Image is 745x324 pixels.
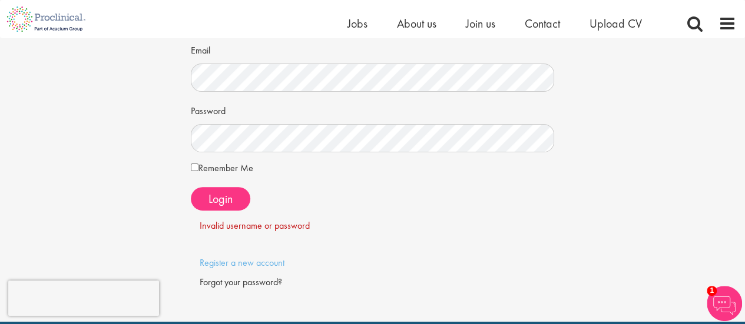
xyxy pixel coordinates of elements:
a: Register a new account [200,256,284,269]
a: Join us [466,16,495,31]
label: Remember Me [191,161,253,175]
input: Remember Me [191,163,198,171]
label: Email [191,40,210,58]
span: 1 [707,286,717,296]
iframe: reCAPTCHA [8,280,159,316]
div: Invalid username or password [200,219,546,233]
span: Login [208,191,233,206]
button: Login [191,187,250,211]
label: Password [191,101,226,118]
a: Contact [525,16,560,31]
img: Chatbot [707,286,742,321]
a: Jobs [347,16,367,31]
div: Forgot your password? [200,276,546,289]
a: About us [397,16,436,31]
a: Upload CV [590,16,642,31]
